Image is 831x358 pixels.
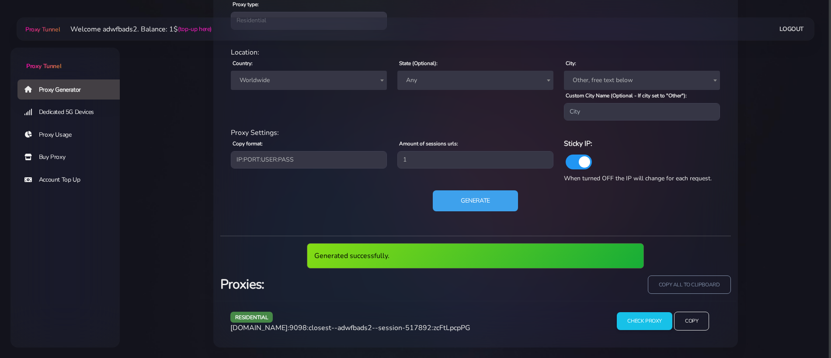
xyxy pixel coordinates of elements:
[564,103,720,120] input: City
[60,24,212,34] li: Welcome adwfbads2. Balance: 1$
[564,174,712,182] span: When turned OFF the IP will change for each request.
[10,48,120,71] a: Proxy Tunnel
[236,74,382,86] span: Worldwide
[617,312,672,330] input: Check Proxy
[779,21,804,37] a: Logout
[17,170,127,190] a: Account Top Up
[24,22,60,36] a: Proxy Tunnel
[674,312,709,330] input: Copy
[399,59,438,67] label: State (Optional):
[230,312,273,323] span: residential
[569,74,715,86] span: Other, free text below
[566,92,687,100] label: Custom City Name (Optional - If city set to "Other"):
[17,102,127,122] a: Dedicated 5G Devices
[226,127,726,138] div: Proxy Settings:
[25,25,60,34] span: Proxy Tunnel
[433,190,518,211] button: Generate
[233,0,259,8] label: Proxy type:
[648,275,731,294] input: copy all to clipboard
[230,323,470,333] span: [DOMAIN_NAME]:9098:closest--adwfbads2--session-517892:zcFtLpcpPG
[220,275,470,293] h3: Proxies:
[564,71,720,90] span: Other, free text below
[17,147,127,167] a: Buy Proxy
[564,138,720,149] h6: Sticky IP:
[231,71,387,90] span: Worldwide
[307,243,644,268] div: Generated successfully.
[403,74,548,86] span: Any
[17,79,127,100] a: Proxy Generator
[566,59,576,67] label: City:
[226,47,726,58] div: Location:
[17,125,127,145] a: Proxy Usage
[26,62,61,70] span: Proxy Tunnel
[789,316,820,347] iframe: Webchat Widget
[397,71,553,90] span: Any
[399,140,458,148] label: Amount of sessions urls:
[178,24,212,34] a: (top-up here)
[233,59,253,67] label: Country:
[233,140,263,148] label: Copy format:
